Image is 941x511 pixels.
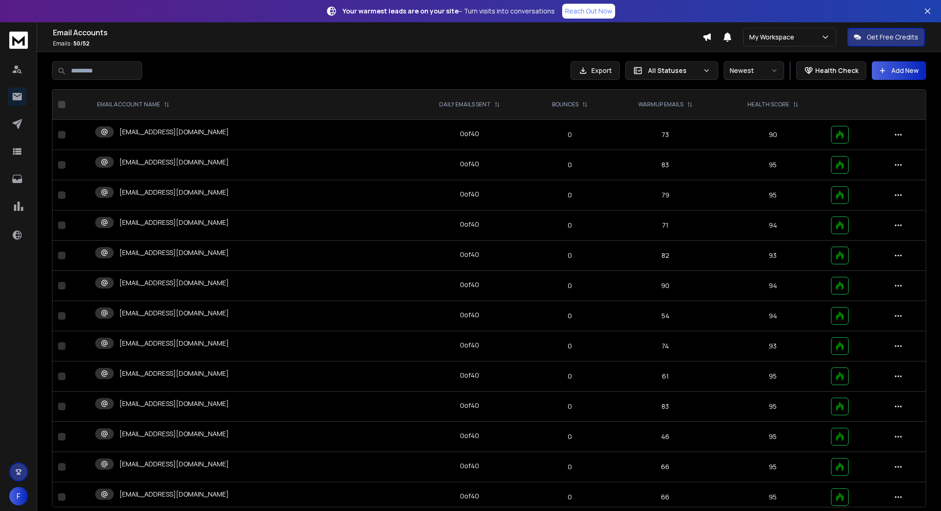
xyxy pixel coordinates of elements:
p: 0 [535,190,604,200]
div: 0 of 40 [460,461,479,471]
p: All Statuses [648,66,699,75]
td: 54 [610,301,720,331]
p: 0 [535,462,604,472]
p: Emails : [53,40,702,47]
td: 82 [610,241,720,271]
div: 0 of 40 [460,310,479,320]
td: 74 [610,331,720,361]
p: BOUNCES [552,101,578,108]
p: – Turn visits into conversations [343,7,555,16]
p: [EMAIL_ADDRESS][DOMAIN_NAME] [119,308,229,318]
p: 0 [535,341,604,351]
p: 0 [535,311,604,321]
button: Export [571,61,620,80]
td: 90 [610,271,720,301]
div: 0 of 40 [460,401,479,410]
td: 83 [610,392,720,422]
p: 0 [535,402,604,411]
button: Health Check [796,61,866,80]
p: Get Free Credits [867,33,918,42]
p: [EMAIL_ADDRESS][DOMAIN_NAME] [119,278,229,288]
a: Reach Out Now [562,4,615,19]
td: 95 [720,150,825,180]
td: 93 [720,241,825,271]
p: [EMAIL_ADDRESS][DOMAIN_NAME] [119,188,229,197]
div: 0 of 40 [460,250,479,259]
p: HEALTH SCORE [747,101,789,108]
p: [EMAIL_ADDRESS][DOMAIN_NAME] [119,490,229,499]
p: My Workspace [749,33,798,42]
p: DAILY EMAILS SENT [439,101,491,108]
p: [EMAIL_ADDRESS][DOMAIN_NAME] [119,248,229,257]
p: Reach Out Now [565,7,612,16]
div: 0 of 40 [460,129,479,138]
p: [EMAIL_ADDRESS][DOMAIN_NAME] [119,459,229,469]
p: [EMAIL_ADDRESS][DOMAIN_NAME] [119,127,229,137]
div: EMAIL ACCOUNT NAME [97,101,169,108]
td: 66 [610,452,720,482]
td: 95 [720,452,825,482]
p: 0 [535,251,604,260]
td: 61 [610,361,720,392]
strong: Your warmest leads are on your site [343,7,459,15]
p: 0 [535,372,604,381]
td: 94 [720,210,825,241]
p: 0 [535,221,604,230]
img: logo [9,32,28,49]
div: 0 of 40 [460,371,479,380]
td: 94 [720,271,825,301]
td: 94 [720,301,825,331]
td: 73 [610,120,720,150]
p: WARMUP EMAILS [638,101,683,108]
button: F [9,487,28,505]
div: 0 of 40 [460,190,479,199]
td: 95 [720,180,825,210]
p: [EMAIL_ADDRESS][DOMAIN_NAME] [119,399,229,408]
button: Add New [872,61,926,80]
div: 0 of 40 [460,159,479,169]
td: 46 [610,422,720,452]
p: [EMAIL_ADDRESS][DOMAIN_NAME] [119,157,229,167]
p: 0 [535,492,604,502]
div: 0 of 40 [460,220,479,229]
td: 83 [610,150,720,180]
td: 95 [720,361,825,392]
div: 0 of 40 [460,280,479,289]
p: [EMAIL_ADDRESS][DOMAIN_NAME] [119,369,229,378]
td: 90 [720,120,825,150]
h1: Email Accounts [53,27,702,38]
p: Health Check [815,66,858,75]
button: Newest [724,61,784,80]
p: 0 [535,130,604,139]
td: 95 [720,392,825,422]
p: [EMAIL_ADDRESS][DOMAIN_NAME] [119,429,229,439]
p: [EMAIL_ADDRESS][DOMAIN_NAME] [119,218,229,227]
td: 79 [610,180,720,210]
p: 0 [535,160,604,170]
td: 71 [610,210,720,241]
td: 93 [720,331,825,361]
button: Get Free Credits [847,28,925,46]
p: [EMAIL_ADDRESS][DOMAIN_NAME] [119,339,229,348]
span: 50 / 52 [73,39,90,47]
p: 0 [535,432,604,441]
td: 95 [720,422,825,452]
div: 0 of 40 [460,431,479,440]
p: 0 [535,281,604,290]
div: 0 of 40 [460,491,479,501]
div: 0 of 40 [460,341,479,350]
